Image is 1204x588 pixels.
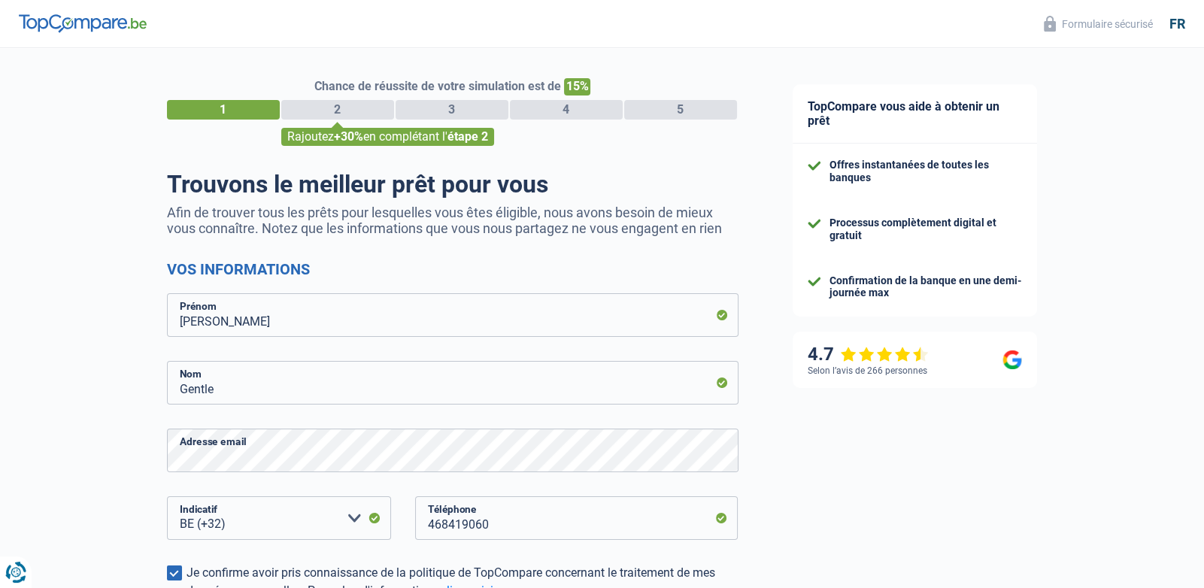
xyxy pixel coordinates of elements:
div: TopCompare vous aide à obtenir un prêt [793,84,1037,144]
div: fr [1169,16,1185,32]
div: 1 [167,100,280,120]
h1: Trouvons le meilleur prêt pour vous [167,170,738,199]
div: 4 [510,100,623,120]
img: TopCompare Logo [19,14,147,32]
p: Afin de trouver tous les prêts pour lesquelles vous êtes éligible, nous avons besoin de mieux vou... [167,205,738,236]
div: 4.7 [808,344,929,365]
div: 3 [396,100,508,120]
div: 2 [281,100,394,120]
div: 5 [624,100,737,120]
div: Offres instantanées de toutes les banques [829,159,1022,184]
div: Confirmation de la banque en une demi-journée max [829,274,1022,300]
span: +30% [334,129,363,144]
span: étape 2 [447,129,488,144]
button: Formulaire sécurisé [1035,11,1162,36]
div: Selon l’avis de 266 personnes [808,365,927,376]
h2: Vos informations [167,260,738,278]
span: Chance de réussite de votre simulation est de [314,79,561,93]
div: Processus complètement digital et gratuit [829,217,1022,242]
input: 401020304 [415,496,738,540]
span: 15% [564,78,590,95]
div: Rajoutez en complétant l' [281,128,494,146]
